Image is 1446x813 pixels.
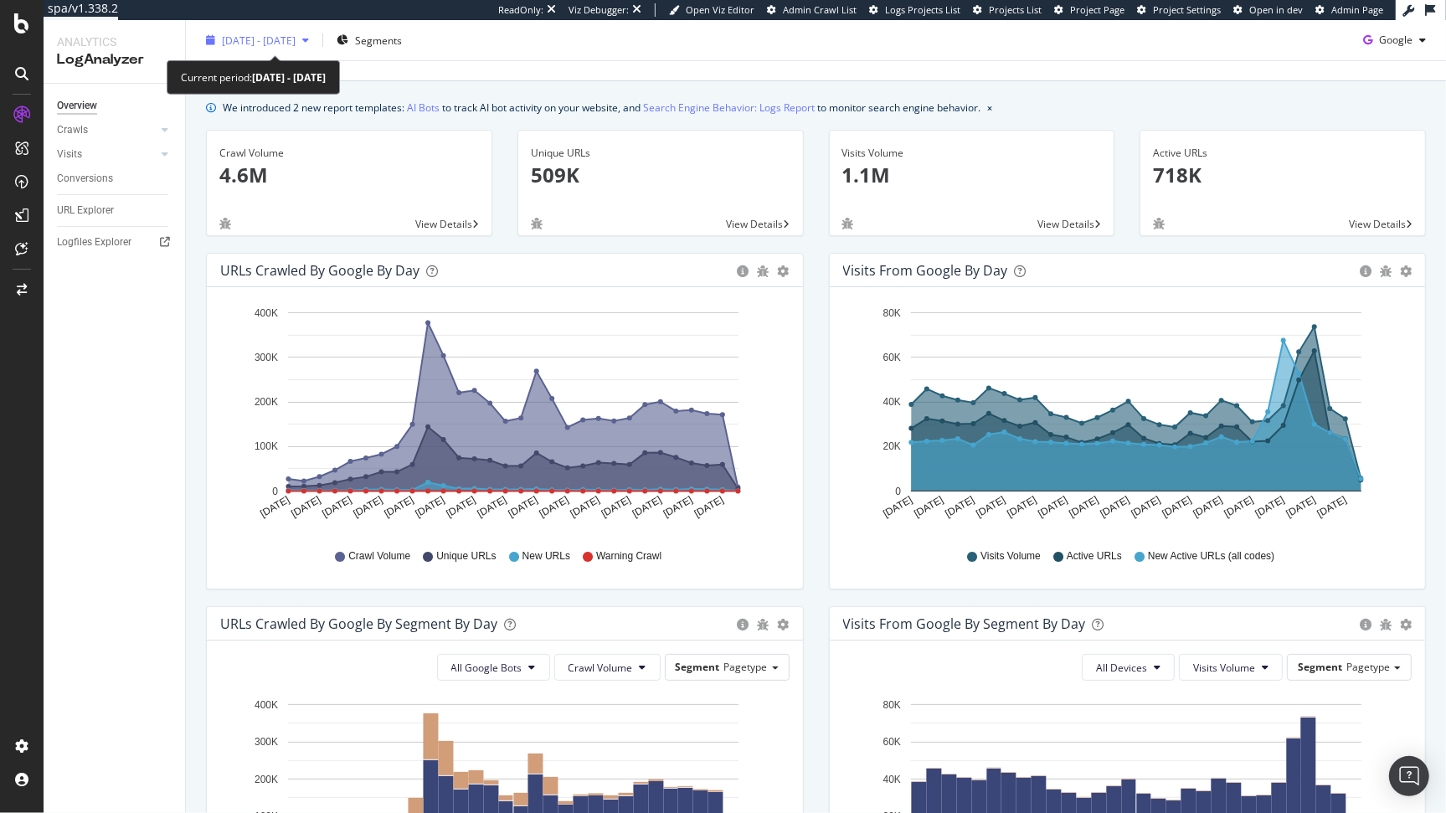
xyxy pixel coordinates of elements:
b: [DATE] - [DATE] [252,70,326,85]
span: Projects List [989,3,1042,16]
div: URLs Crawled by Google by day [220,262,419,279]
a: Admin Crawl List [767,3,857,17]
text: [DATE] [974,494,1007,520]
text: [DATE] [630,494,664,520]
span: Unique URLs [436,549,496,563]
a: AI Bots [407,99,440,116]
span: New Active URLs (all codes) [1148,549,1274,563]
span: View Details [1037,217,1094,231]
div: bug [1153,218,1165,229]
text: 40K [883,774,900,785]
span: Admin Page [1331,3,1383,16]
text: 80K [883,307,900,319]
span: Logs Projects List [885,3,960,16]
p: 1.1M [842,161,1102,189]
span: [DATE] - [DATE] [222,33,296,47]
text: [DATE] [476,494,509,520]
div: Viz Debugger: [569,3,629,17]
text: 200K [255,396,278,408]
text: 0 [895,486,901,497]
text: [DATE] [1160,494,1193,520]
text: 200K [255,774,278,785]
span: Segment [676,660,720,674]
div: Logfiles Explorer [57,234,131,251]
text: 400K [255,307,278,319]
span: Project Page [1070,3,1124,16]
p: 718K [1153,161,1413,189]
span: Project Settings [1153,3,1221,16]
div: gear [1400,265,1412,277]
span: View Details [727,217,784,231]
text: [DATE] [692,494,726,520]
text: [DATE] [1191,494,1224,520]
div: Active URLs [1153,146,1413,161]
button: All Google Bots [437,654,550,681]
button: All Devices [1082,654,1175,681]
text: [DATE] [1284,494,1317,520]
a: Admin Page [1315,3,1383,17]
div: bug [531,218,543,229]
div: Open Intercom Messenger [1389,756,1429,796]
a: Logfiles Explorer [57,234,173,251]
text: 60K [883,352,900,363]
button: Visits Volume [1179,654,1283,681]
text: [DATE] [351,494,384,520]
svg: A chart. [220,301,784,533]
div: Visits Volume [842,146,1102,161]
span: New URLs [522,549,570,563]
span: Visits Volume [980,549,1041,563]
span: Open in dev [1249,3,1303,16]
div: URL Explorer [57,202,114,219]
span: Crawl Volume [348,549,410,563]
div: LogAnalyzer [57,50,172,69]
span: All Google Bots [451,661,522,675]
text: [DATE] [538,494,571,520]
text: [DATE] [414,494,447,520]
div: bug [1380,265,1392,277]
a: Visits [57,146,157,163]
text: 40K [883,396,900,408]
span: Active URLs [1067,549,1122,563]
text: 100K [255,441,278,453]
div: bug [842,218,854,229]
div: Visits from Google by day [843,262,1008,279]
svg: A chart. [843,301,1407,533]
div: bug [219,218,231,229]
a: Open Viz Editor [669,3,754,17]
text: [DATE] [599,494,633,520]
text: [DATE] [1098,494,1131,520]
button: Crawl Volume [554,654,661,681]
span: Admin Crawl List [783,3,857,16]
span: Open Viz Editor [686,3,754,16]
text: 0 [272,486,278,497]
div: Visits from Google By Segment By Day [843,615,1086,632]
div: Unique URLs [531,146,790,161]
text: [DATE] [1222,494,1255,520]
a: Project Settings [1137,3,1221,17]
div: URLs Crawled by Google By Segment By Day [220,615,497,632]
div: info banner [206,99,1426,116]
a: URL Explorer [57,202,173,219]
p: 509K [531,161,790,189]
text: [DATE] [320,494,353,520]
div: circle-info [738,619,749,630]
text: 400K [255,699,278,711]
button: close banner [983,95,996,120]
div: Visits [57,146,82,163]
text: [DATE] [1067,494,1100,520]
a: Logs Projects List [869,3,960,17]
text: [DATE] [569,494,602,520]
text: [DATE] [1005,494,1038,520]
a: Conversions [57,170,173,188]
div: gear [778,619,790,630]
text: [DATE] [383,494,416,520]
button: Segments [330,27,409,54]
div: bug [758,619,769,630]
span: View Details [415,217,472,231]
div: bug [758,265,769,277]
div: We introduced 2 new report templates: to track AI bot activity on your website, and to monitor se... [223,99,980,116]
span: Visits Volume [1193,661,1255,675]
text: [DATE] [1129,494,1162,520]
text: [DATE] [1253,494,1286,520]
